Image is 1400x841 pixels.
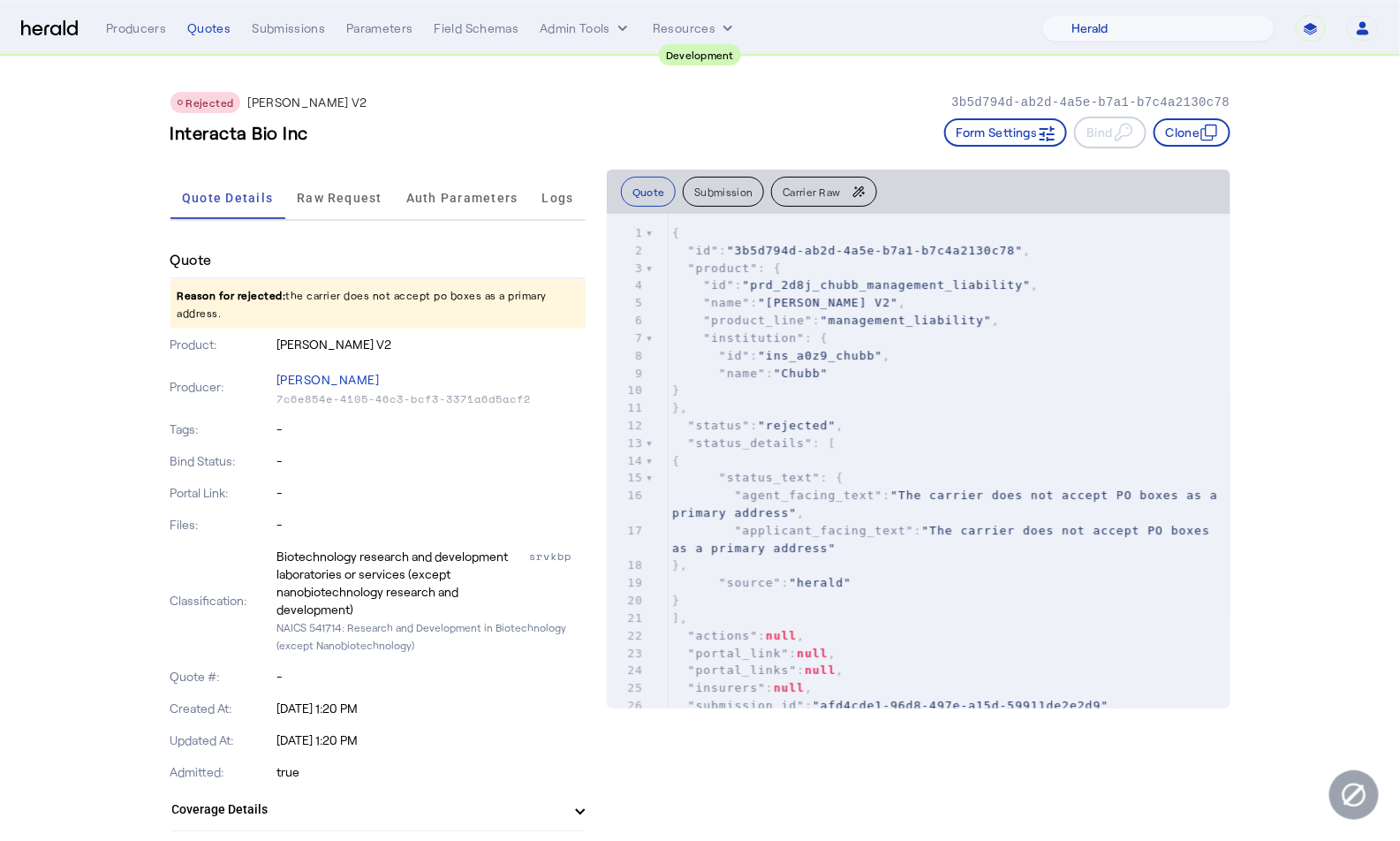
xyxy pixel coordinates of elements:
[672,349,890,362] span: : ,
[607,242,646,260] div: 2
[170,420,274,438] p: Tags:
[672,314,1000,327] span: : ,
[797,647,828,660] span: null
[672,454,680,467] span: {
[170,592,274,610] p: Classification:
[688,629,758,642] span: "actions"
[276,516,586,534] p: -
[771,177,876,207] button: Carrier Raw
[170,279,586,329] p: the carrier does not accept po boxes as a primary address.
[276,484,586,502] p: -
[672,471,844,484] span: : {
[813,699,1109,712] span: "afd4cde1-96d8-497e-a15d-59911de2e2d9"
[178,289,286,301] span: Reason for rejected:
[106,19,166,37] div: Producers
[944,118,1068,147] button: Form Settings
[170,516,274,534] p: Files:
[688,647,790,660] span: "portal_link"
[789,576,851,589] span: "herald"
[186,96,234,109] span: Rejected
[719,367,766,380] span: "name"
[276,618,586,654] p: NAICS 541714: Research and Development in Biotechnology (except Nanobiotechnology)
[540,19,632,37] button: internal dropdown menu
[170,731,274,749] p: Updated At:
[607,574,646,592] div: 19
[735,489,883,502] span: "agent_facing_text"
[276,548,526,618] div: Biotechnology research and development laboratories or services (except nanobiotechnology researc...
[672,401,688,414] span: },
[672,524,1218,555] span: "The carrier does not accept PO boxes as a primary address"
[703,314,813,327] span: "product_line"
[170,700,274,717] p: Created At:
[170,763,274,781] p: Admitted:
[727,244,1023,257] span: "3b5d794d-ab2d-4a5e-b7a1-b7c4a2130c78"
[607,522,646,540] div: 17
[758,419,836,432] span: "rejected"
[672,558,688,572] span: },
[297,192,382,204] span: Raw Request
[719,471,821,484] span: "status_text"
[172,800,563,819] mat-panel-title: Coverage Details
[607,347,646,365] div: 8
[703,278,734,292] span: "id"
[247,94,367,111] p: [PERSON_NAME] V2
[252,19,325,37] div: Submissions
[1074,117,1146,148] button: Bind
[758,296,898,309] span: "[PERSON_NAME] V2"
[607,697,646,715] div: 26
[688,261,758,275] span: "product"
[672,699,1116,712] span: : ,
[672,681,813,694] span: : ,
[607,214,1230,708] herald-code-block: quote
[766,629,797,642] span: null
[607,224,646,242] div: 1
[276,668,586,686] p: -
[951,94,1230,111] p: 3b5d794d-ab2d-4a5e-b7a1-b7c4a2130c78
[607,487,646,504] div: 16
[607,399,646,417] div: 11
[607,417,646,435] div: 12
[688,681,766,694] span: "insurers"
[672,244,1031,257] span: : ,
[607,365,646,383] div: 9
[688,419,751,432] span: "status"
[774,681,805,694] span: null
[672,419,844,432] span: : ,
[683,177,764,207] button: Submission
[783,186,840,197] span: Carrier Raw
[607,662,646,679] div: 24
[170,336,274,353] p: Product:
[607,610,646,627] div: 21
[672,489,1226,519] span: : ,
[607,452,646,470] div: 14
[170,484,274,502] p: Portal Link:
[276,392,586,406] p: 7c6e854e-4105-46c3-bcf3-3371a6d5acf2
[774,367,829,380] span: "Chubb"
[672,611,688,625] span: ],
[607,330,646,347] div: 7
[607,592,646,610] div: 20
[529,548,586,618] div: srvkbp
[821,314,992,327] span: "management_liability"
[170,788,586,830] mat-expansion-panel-header: Coverage Details
[21,20,78,37] img: Herald Logo
[170,120,309,145] h3: Interacta Bio Inc
[672,647,836,660] span: : ,
[276,731,586,749] p: [DATE] 1:20 PM
[607,382,646,399] div: 10
[541,192,573,204] span: Logs
[170,668,274,686] p: Quote #:
[607,557,646,574] div: 18
[659,44,741,65] div: Development
[688,244,719,257] span: "id"
[672,436,836,450] span: : [
[672,367,829,380] span: :
[719,349,750,362] span: "id"
[607,627,646,645] div: 22
[276,367,586,392] p: [PERSON_NAME]
[607,435,646,452] div: 13
[672,489,1226,519] span: "The carrier does not accept PO boxes as a primary address"
[170,378,274,396] p: Producer:
[182,192,273,204] span: Quote Details
[688,436,813,450] span: "status_details"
